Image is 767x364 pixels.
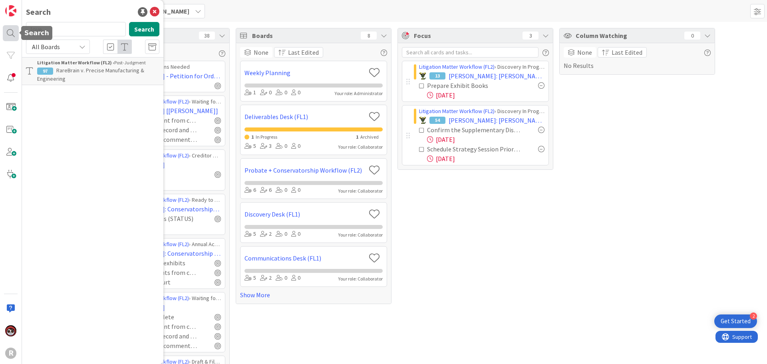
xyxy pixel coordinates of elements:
[276,142,287,151] div: 0
[32,43,60,51] span: All Boards
[338,275,383,282] div: Your role: Collaborator
[419,63,495,70] a: Litigation Matter Workflow (FL2)
[276,230,287,239] div: 0
[291,142,300,151] div: 0
[276,88,287,97] div: 0
[37,67,144,82] span: RareBrain v. Precise Manufacturing & Engineering
[260,142,272,151] div: 3
[714,314,757,328] div: Open Get Started checklist, remaining modules: 2
[244,186,256,195] div: 6
[427,144,521,154] div: Schedule Strategy Session Prior to JSC by [DATE]
[240,290,387,300] a: Show More
[117,249,221,258] span: [PERSON_NAME]: Conservatorship of [PERSON_NAME]
[276,274,287,282] div: 0
[129,22,159,36] button: Search
[429,117,445,124] div: 54
[449,115,544,125] span: [PERSON_NAME]: [PERSON_NAME] English
[427,81,511,90] div: Prepare Exhibit Books
[577,48,592,57] span: None
[414,31,516,40] span: Focus
[26,6,51,18] div: Search
[26,22,126,36] input: Search for title...
[117,106,218,115] span: [PERSON_NAME] [[PERSON_NAME]]
[251,134,254,140] span: 1
[402,47,538,58] input: Search all cards and tasks...
[274,47,323,58] button: Last Edited
[291,186,300,195] div: 0
[360,134,379,140] span: Archived
[37,60,114,66] b: Litigation Matter Workflow (FL2) ›
[419,63,544,71] div: › Discovery In Progress
[338,143,383,151] div: Your role: Collaborator
[252,31,357,40] span: Boards
[291,88,300,97] div: 0
[5,5,16,16] img: Visit kanbanzone.com
[276,186,287,195] div: 0
[244,274,256,282] div: 5
[37,59,159,66] div: Post-Judgment
[523,32,538,40] div: 3
[256,134,277,140] span: In Progress
[564,47,711,70] div: No Results
[244,230,256,239] div: 5
[5,325,16,336] img: JS
[576,31,680,40] span: Column Watching
[598,47,647,58] button: Last Edited
[199,32,215,40] div: 38
[356,134,358,140] span: 1
[17,1,36,11] span: Support
[117,71,221,81] span: [PERSON_NAME] - Petition for Order for Surrender of Assets
[338,187,383,195] div: Your role: Collaborator
[260,230,272,239] div: 2
[260,274,272,282] div: 2
[427,154,544,163] div: [DATE]
[427,135,544,144] div: [DATE]
[750,312,757,320] div: 2
[338,231,383,239] div: Your role: Collaborator
[335,90,383,97] div: Your role: Administrator
[141,6,189,16] span: [PERSON_NAME]
[419,72,426,80] img: NC
[37,68,53,75] div: 97
[721,317,751,325] div: Get Started
[5,348,16,359] div: R
[244,68,366,78] a: Weekly Planning
[684,32,700,40] div: 0
[244,112,366,121] a: Deliverables Desk (FL1)
[24,29,49,37] h5: Search
[449,71,544,81] span: [PERSON_NAME]: [PERSON_NAME]
[260,88,272,97] div: 0
[291,274,300,282] div: 0
[260,186,272,195] div: 6
[419,117,426,124] img: NC
[244,209,366,219] a: Discovery Desk (FL1)
[419,107,495,115] a: Litigation Matter Workflow (FL2)
[419,107,544,115] div: › Discovery In Progress
[244,88,256,97] div: 1
[427,90,544,100] div: [DATE]
[117,204,221,214] span: [PERSON_NAME]: Conservatorship/Probate [keep eye on]
[244,165,366,175] a: Probate + Conservatorship Workflow (FL2)
[427,125,521,135] div: Confirm the Supplementary Discovery Received and Curate
[22,57,163,85] a: Litigation Matter Workflow (FL2) ›Post-Judgment97RareBrain v. Precise Manufacturing & Engineering
[361,32,377,40] div: 8
[244,253,366,263] a: Communications Desk (FL1)
[429,72,445,80] div: 13
[244,142,256,151] div: 5
[288,48,319,57] span: Last Edited
[254,48,268,57] span: None
[612,48,642,57] span: Last Edited
[291,230,300,239] div: 0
